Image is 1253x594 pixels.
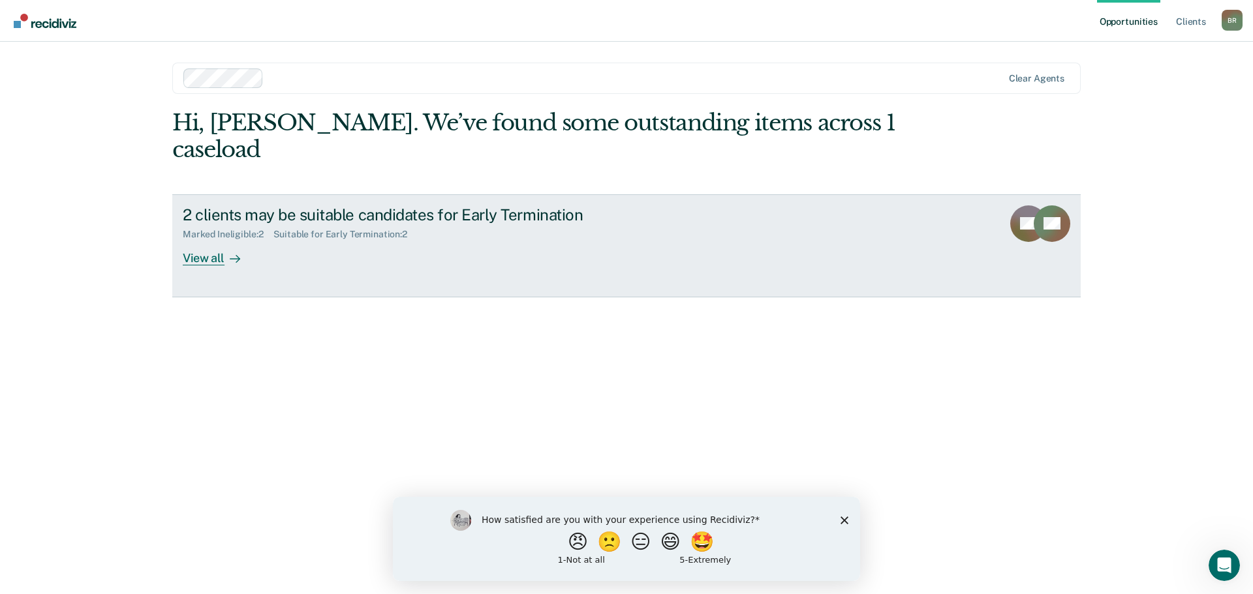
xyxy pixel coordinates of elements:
[183,205,641,224] div: 2 clients may be suitable candidates for Early Termination
[172,194,1081,297] a: 2 clients may be suitable candidates for Early TerminationMarked Ineligible:2Suitable for Early T...
[14,14,76,28] img: Recidiviz
[183,240,256,265] div: View all
[393,497,860,581] iframe: Survey by Kim from Recidiviz
[273,229,418,240] div: Suitable for Early Termination : 2
[1222,10,1243,31] button: Profile dropdown button
[1009,73,1064,84] div: Clear agents
[183,229,273,240] div: Marked Ineligible : 2
[1209,550,1240,581] iframe: Intercom live chat
[1222,10,1243,31] div: B R
[172,110,899,163] div: Hi, [PERSON_NAME]. We’ve found some outstanding items across 1 caseload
